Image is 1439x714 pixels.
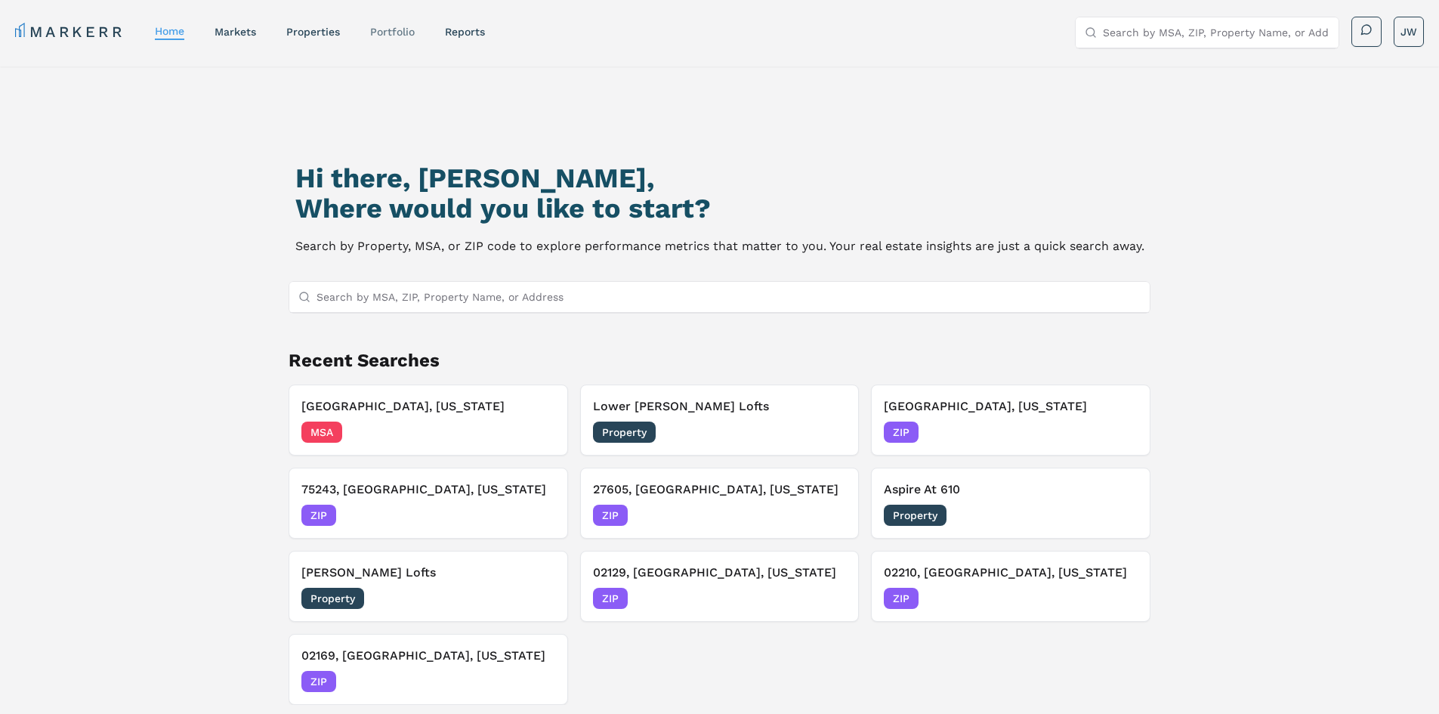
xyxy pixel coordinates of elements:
[884,505,946,526] span: Property
[215,26,256,38] a: markets
[812,425,846,440] span: [DATE]
[871,468,1150,539] button: Remove Aspire At 610Aspire At 610Property[DATE]
[580,385,860,456] button: Remove Lower Burnside LoftsLower [PERSON_NAME] LoftsProperty[DATE]
[593,481,847,499] h3: 27605, [GEOGRAPHIC_DATA], [US_STATE]
[301,564,555,582] h3: [PERSON_NAME] Lofts
[871,385,1150,456] button: Remove 75054, Grand Prairie, Texas[GEOGRAPHIC_DATA], [US_STATE]ZIP[DATE]
[521,674,555,689] span: [DATE]
[593,564,847,582] h3: 02129, [GEOGRAPHIC_DATA], [US_STATE]
[301,588,364,609] span: Property
[812,591,846,606] span: [DATE]
[580,468,860,539] button: Remove 27605, Raleigh, North Carolina27605, [GEOGRAPHIC_DATA], [US_STATE]ZIP[DATE]
[370,26,415,38] a: Portfolio
[593,397,847,416] h3: Lower [PERSON_NAME] Lofts
[301,422,342,443] span: MSA
[593,505,628,526] span: ZIP
[289,551,568,622] button: Remove Walton Lofts[PERSON_NAME] LoftsProperty[DATE]
[301,505,336,526] span: ZIP
[593,588,628,609] span: ZIP
[884,481,1138,499] h3: Aspire At 610
[884,422,919,443] span: ZIP
[593,422,656,443] span: Property
[445,26,485,38] a: reports
[155,25,184,37] a: home
[521,591,555,606] span: [DATE]
[884,588,919,609] span: ZIP
[1104,508,1138,523] span: [DATE]
[521,508,555,523] span: [DATE]
[289,385,568,456] button: Remove Portland, Oregon[GEOGRAPHIC_DATA], [US_STATE]MSA[DATE]
[295,236,1144,257] p: Search by Property, MSA, or ZIP code to explore performance metrics that matter to you. Your real...
[1394,17,1424,47] button: JW
[301,671,336,692] span: ZIP
[1400,24,1417,39] span: JW
[1104,591,1138,606] span: [DATE]
[295,193,1144,224] h2: Where would you like to start?
[289,468,568,539] button: Remove 75243, Dallas, Texas75243, [GEOGRAPHIC_DATA], [US_STATE]ZIP[DATE]
[289,634,568,705] button: Remove 02169, Quincy, Massachusetts02169, [GEOGRAPHIC_DATA], [US_STATE]ZIP[DATE]
[580,551,860,622] button: Remove 02129, Charlestown, Massachusetts02129, [GEOGRAPHIC_DATA], [US_STATE]ZIP[DATE]
[884,564,1138,582] h3: 02210, [GEOGRAPHIC_DATA], [US_STATE]
[301,397,555,416] h3: [GEOGRAPHIC_DATA], [US_STATE]
[286,26,340,38] a: properties
[15,21,125,42] a: MARKERR
[317,282,1141,312] input: Search by MSA, ZIP, Property Name, or Address
[295,163,1144,193] h1: Hi there, [PERSON_NAME],
[1103,17,1329,48] input: Search by MSA, ZIP, Property Name, or Address
[871,551,1150,622] button: Remove 02210, Boston, Massachusetts02210, [GEOGRAPHIC_DATA], [US_STATE]ZIP[DATE]
[301,647,555,665] h3: 02169, [GEOGRAPHIC_DATA], [US_STATE]
[289,348,1151,372] h2: Recent Searches
[812,508,846,523] span: [DATE]
[884,397,1138,416] h3: [GEOGRAPHIC_DATA], [US_STATE]
[1104,425,1138,440] span: [DATE]
[301,481,555,499] h3: 75243, [GEOGRAPHIC_DATA], [US_STATE]
[521,425,555,440] span: [DATE]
